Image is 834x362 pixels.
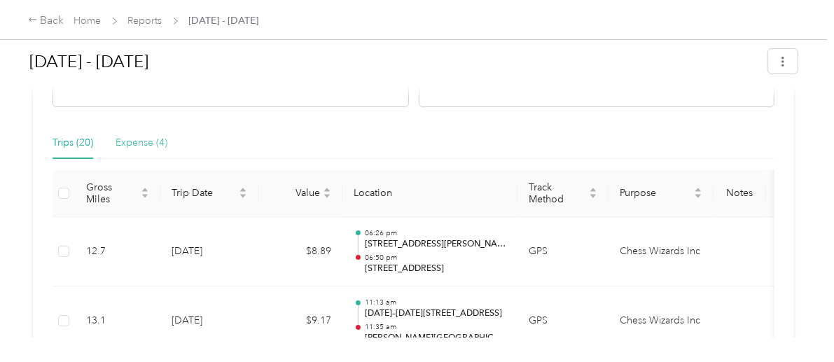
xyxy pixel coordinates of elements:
[609,286,714,356] td: Chess Wizards Inc
[29,45,758,78] h1: Jul 28 - Aug 10, 2025
[74,15,102,27] a: Home
[75,217,160,287] td: 12.7
[172,187,236,199] span: Trip Date
[714,170,766,217] th: Notes
[189,13,259,28] span: [DATE] - [DATE]
[517,286,609,356] td: GPS
[160,170,258,217] th: Trip Date
[128,15,162,27] a: Reports
[589,192,597,200] span: caret-down
[365,228,506,238] p: 06:26 pm
[141,186,149,194] span: caret-up
[694,186,702,194] span: caret-up
[517,217,609,287] td: GPS
[365,238,506,251] p: [STREET_ADDRESS][PERSON_NAME][PERSON_NAME]
[323,192,331,200] span: caret-down
[160,286,258,356] td: [DATE]
[365,307,506,320] p: [DATE]–[DATE][STREET_ADDRESS]
[28,13,64,29] div: Back
[620,187,691,199] span: Purpose
[141,192,149,200] span: caret-down
[258,286,342,356] td: $9.17
[270,187,320,199] span: Value
[239,186,247,194] span: caret-up
[160,217,258,287] td: [DATE]
[116,135,167,151] div: Expense (4)
[342,170,517,217] th: Location
[323,186,331,194] span: caret-up
[365,322,506,332] p: 11:35 am
[694,192,702,200] span: caret-down
[589,186,597,194] span: caret-up
[365,298,506,307] p: 11:13 am
[75,286,160,356] td: 13.1
[53,135,93,151] div: Trips (20)
[365,253,506,263] p: 06:50 pm
[517,170,609,217] th: Track Method
[258,170,342,217] th: Value
[529,181,586,205] span: Track Method
[609,170,714,217] th: Purpose
[86,181,138,205] span: Gross Miles
[239,192,247,200] span: caret-down
[365,332,506,344] p: [PERSON_NAME][GEOGRAPHIC_DATA], [GEOGRAPHIC_DATA], [GEOGRAPHIC_DATA]
[766,170,819,217] th: Tags
[75,170,160,217] th: Gross Miles
[258,217,342,287] td: $8.89
[609,217,714,287] td: Chess Wizards Inc
[756,284,834,362] iframe: Everlance-gr Chat Button Frame
[365,263,506,275] p: [STREET_ADDRESS]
